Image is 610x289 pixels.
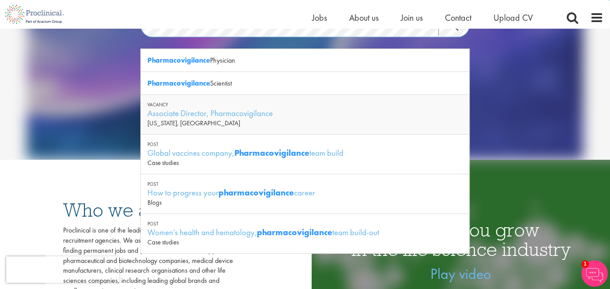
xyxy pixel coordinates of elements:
strong: Pharmacovigilance [147,79,210,88]
a: Join us [401,12,423,23]
a: Jobs [312,12,327,23]
div: Blogs [147,198,463,207]
div: Women’s health and hematology, team build-out [147,227,463,238]
a: Upload CV [493,12,533,23]
strong: pharmacovigilance [218,187,294,198]
div: Associate Director, Pharmacovigilance [147,108,463,119]
a: Contact [445,12,471,23]
div: Scientist [141,72,469,95]
span: 1 [581,260,589,268]
div: Case studies [147,158,463,167]
img: Chatbot [581,260,608,287]
div: Post [147,221,463,227]
iframe: reCAPTCHA [6,256,119,283]
h1: We help you grow in the life science industry [312,220,610,259]
div: Vacancy [147,101,463,108]
a: About us [349,12,379,23]
div: Case studies [147,238,463,247]
div: Physician [141,49,469,72]
h3: Who we are [63,200,235,220]
strong: pharmacovigilance [257,227,332,238]
div: Post [147,141,463,147]
div: Post [147,181,463,187]
strong: Pharmacovigilance [147,56,210,65]
div: Global vaccines company, team build [147,147,463,158]
div: How to progress your career [147,187,463,198]
div: [US_STATE], [GEOGRAPHIC_DATA] [147,119,463,128]
a: Play video [430,264,491,283]
strong: Pharmacovigilance [234,147,309,158]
